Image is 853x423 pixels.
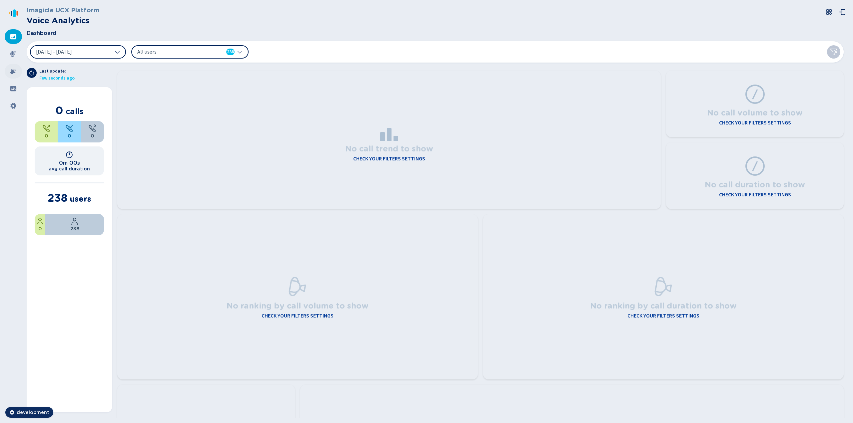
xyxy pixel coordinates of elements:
[49,166,90,171] h2: avg call duration
[42,124,50,132] svg: telephone-outbound
[27,15,99,27] h2: Voice Analytics
[705,177,805,191] h3: No call duration to show
[27,29,56,37] span: Dashboard
[10,85,17,92] svg: groups-filled
[58,121,81,142] div: 0
[237,49,243,55] svg: chevron-down
[65,124,73,132] svg: telephone-inbound
[29,70,34,76] svg: arrow-clockwise
[5,29,22,44] div: Dashboard
[45,132,48,139] span: 0
[719,191,791,199] h4: Check your filters settings
[353,155,425,163] h4: Check your filters settings
[5,81,22,96] div: Groups
[627,312,699,320] h4: Check your filters settings
[68,132,71,139] span: 0
[719,119,791,127] h4: Check your filters settings
[59,160,80,166] h1: 0m 00s
[36,49,72,55] span: [DATE] - [DATE]
[227,49,234,55] span: 238
[35,214,45,235] div: 0%
[707,105,803,119] h3: No call volume to show
[55,104,63,117] span: 0
[36,217,44,225] svg: user-profile
[5,407,53,418] button: development
[38,225,42,232] span: 0
[48,191,67,204] span: 238
[345,141,433,155] h3: No call trend to show
[227,298,369,312] h3: No ranking by call volume to show
[39,75,75,82] span: Few seconds ago
[5,99,22,113] div: Settings
[10,68,17,75] svg: alarm-filled
[5,47,22,61] div: Recordings
[27,5,99,15] h3: Imagicle UCX Platform
[17,409,49,416] span: development
[115,49,120,55] svg: chevron-down
[88,124,96,132] svg: unknown-call
[35,121,58,142] div: 0
[137,48,214,56] span: All users
[70,225,79,232] span: 238
[70,194,91,204] span: users
[830,48,838,56] svg: funnel-disabled
[81,121,104,142] div: 0
[91,132,94,139] span: 0
[30,45,126,59] button: [DATE] - [DATE]
[39,68,75,75] span: Last update:
[71,217,79,225] svg: user-profile
[262,312,334,320] h4: Check your filters settings
[590,298,737,312] h3: No ranking by call duration to show
[839,9,846,15] svg: box-arrow-left
[45,214,104,235] div: 100%
[5,64,22,79] div: Alarms
[10,33,17,40] svg: dashboard-filled
[65,150,73,158] svg: timer
[827,45,840,59] button: Clear filters
[10,51,17,57] svg: mic-fill
[66,106,84,116] span: calls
